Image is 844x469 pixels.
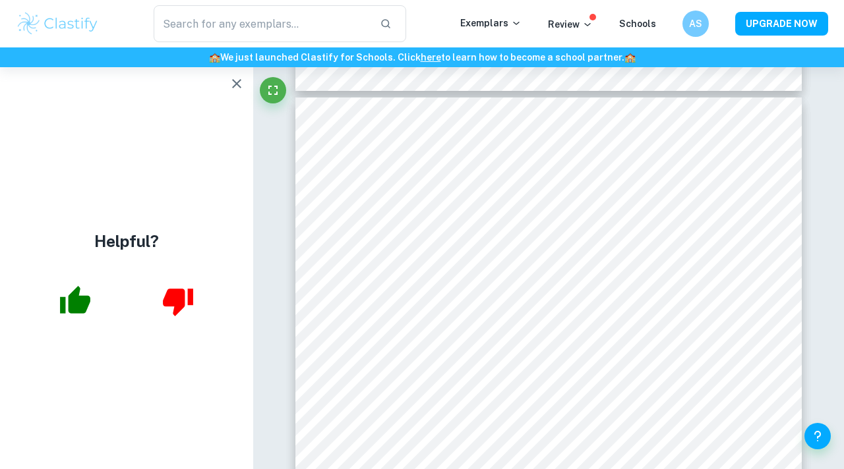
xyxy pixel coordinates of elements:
button: AS [682,11,709,37]
img: Clastify logo [16,11,100,37]
button: Fullscreen [260,77,286,103]
button: UPGRADE NOW [735,12,828,36]
a: here [421,52,441,63]
p: Review [548,17,593,32]
input: Search for any exemplars... [154,5,369,42]
button: Help and Feedback [804,423,831,449]
a: Schools [619,18,656,29]
h6: AS [688,16,704,31]
span: 🏫 [624,52,636,63]
p: Exemplars [460,16,522,30]
h6: We just launched Clastify for Schools. Click to learn how to become a school partner. [3,50,841,65]
span: 🏫 [209,52,220,63]
h4: Helpful? [94,229,159,253]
